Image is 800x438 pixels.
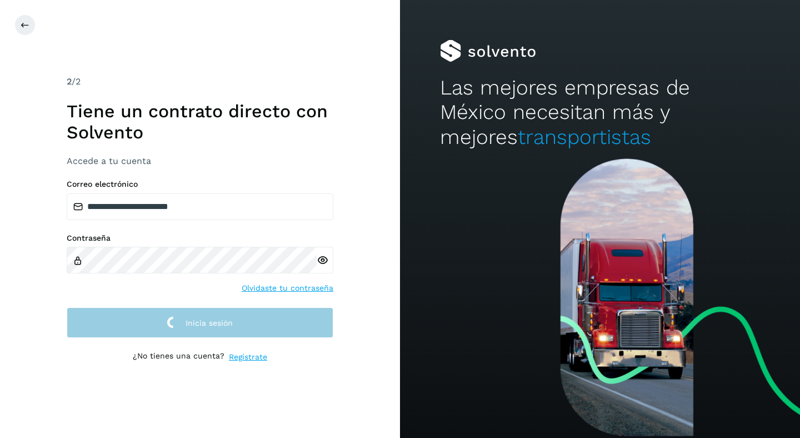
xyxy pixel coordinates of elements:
[67,233,333,243] label: Contraseña
[518,125,651,149] span: transportistas
[67,75,333,88] div: /2
[229,351,267,363] a: Regístrate
[440,76,760,150] h2: Las mejores empresas de México necesitan más y mejores
[133,351,224,363] p: ¿No tienes una cuenta?
[242,282,333,294] a: Olvidaste tu contraseña
[67,307,333,338] button: Inicia sesión
[67,76,72,87] span: 2
[186,319,233,327] span: Inicia sesión
[67,156,333,166] h3: Accede a tu cuenta
[67,101,333,143] h1: Tiene un contrato directo con Solvento
[67,180,333,189] label: Correo electrónico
